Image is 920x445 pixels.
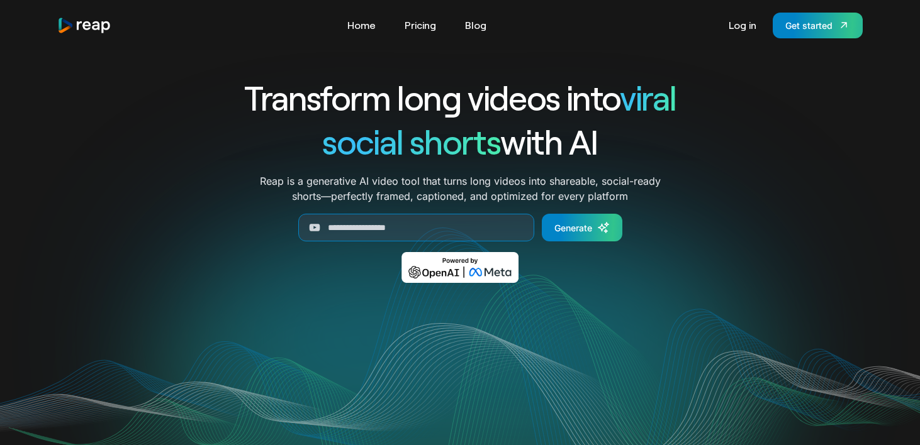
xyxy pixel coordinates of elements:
h1: with AI [198,119,722,163]
p: Reap is a generative AI video tool that turns long videos into shareable, social-ready shorts—per... [260,173,661,204]
img: Powered by OpenAI & Meta [401,252,519,283]
a: Get started [773,13,863,38]
a: home [57,17,111,34]
a: Log in [722,15,763,35]
a: Blog [459,15,493,35]
h1: Transform long videos into [198,75,722,119]
a: Generate [542,214,622,241]
img: reap logo [57,17,111,34]
a: Home [341,15,382,35]
a: Pricing [398,15,442,35]
div: Generate [554,221,592,234]
span: viral [620,77,676,118]
span: social shorts [322,121,500,162]
div: Get started [785,19,833,32]
form: Generate Form [198,214,722,241]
